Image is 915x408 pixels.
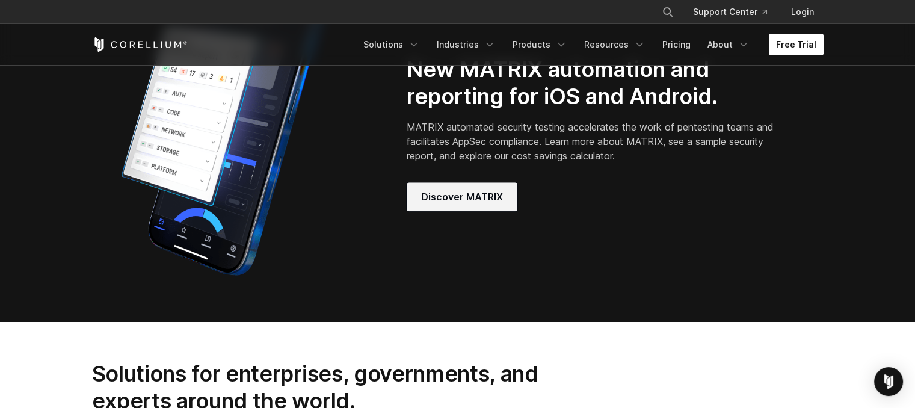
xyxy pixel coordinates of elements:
div: Navigation Menu [356,34,824,55]
button: Search [657,1,679,23]
a: Corellium Home [92,37,188,52]
a: Products [505,34,575,55]
p: MATRIX automated security testing accelerates the work of pentesting teams and facilitates AppSec... [407,120,778,163]
a: Resources [577,34,653,55]
a: Support Center [683,1,777,23]
a: Solutions [356,34,427,55]
a: Industries [430,34,503,55]
a: Discover MATRIX [407,182,517,211]
h2: New MATRIX automation and reporting for iOS and Android. [407,56,778,110]
div: Navigation Menu [647,1,824,23]
div: Open Intercom Messenger [874,367,903,396]
span: Discover MATRIX [421,190,503,204]
a: Login [781,1,824,23]
a: Pricing [655,34,698,55]
a: About [700,34,757,55]
a: Free Trial [769,34,824,55]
